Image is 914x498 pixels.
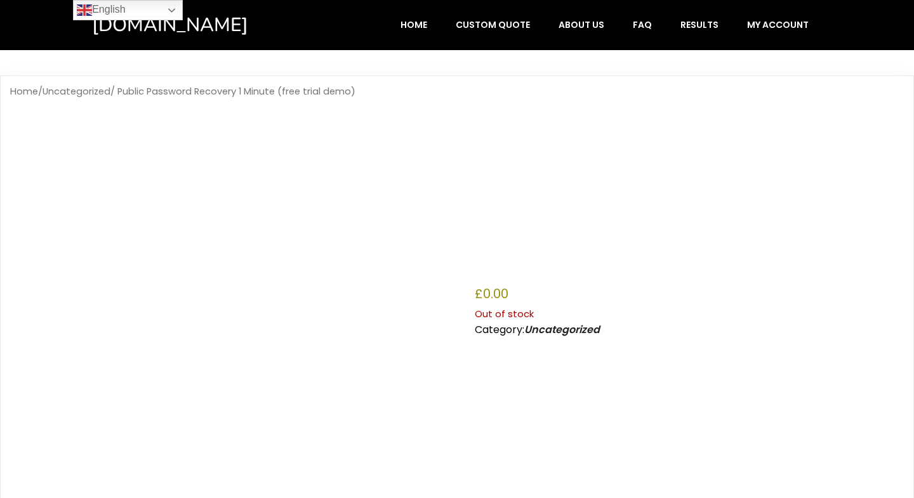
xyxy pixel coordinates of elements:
a: Home [10,85,38,98]
a: Custom Quote [442,13,543,37]
a: Home [387,13,440,37]
nav: Breadcrumb [10,86,904,98]
span: Results [680,19,719,30]
span: About Us [559,19,604,30]
a: Uncategorized [524,322,600,337]
span: Category: [475,322,600,337]
p: Out of stock [475,306,904,322]
a: My account [734,13,822,37]
a: FAQ [619,13,665,37]
bdi: 0.00 [475,285,508,303]
h1: Public Password Recovery 1 Minute (free trial demo) [475,128,904,276]
span: Custom Quote [456,19,530,30]
span: Home [401,19,427,30]
span: £ [475,285,483,303]
span: My account [747,19,809,30]
a: [DOMAIN_NAME] [92,13,302,37]
span: FAQ [633,19,652,30]
a: Uncategorized [43,85,110,98]
img: en [77,3,92,18]
a: About Us [545,13,618,37]
a: Results [667,13,732,37]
